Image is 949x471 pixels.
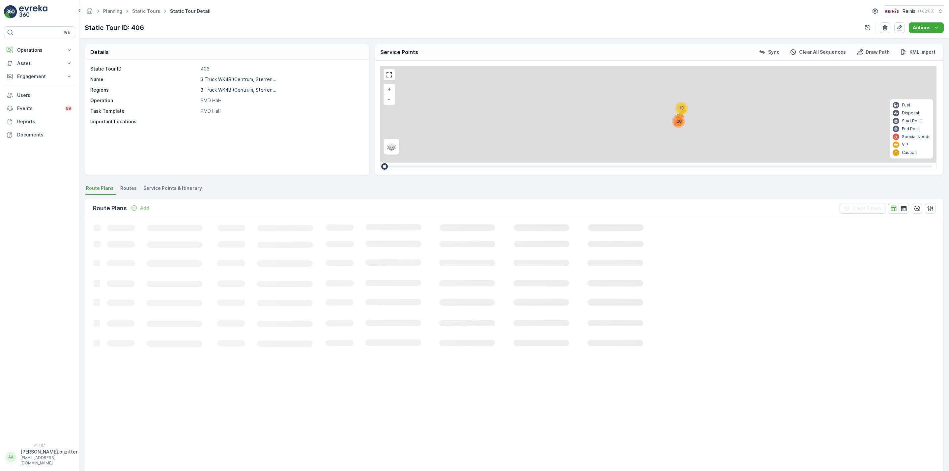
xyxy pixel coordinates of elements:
[201,76,276,82] p: 3 Truck WK4B (Centrum, Sterren...
[4,44,75,57] button: Operations
[201,87,276,93] p: 3 Truck WK4B (Centrum, Sterren...
[672,115,685,128] div: 126
[132,8,160,14] a: Static Tours
[384,70,394,80] a: View Fullscreen
[898,48,938,56] button: KML Import
[4,102,75,115] a: Events99
[4,5,17,18] img: logo
[787,48,848,56] button: Clear All Sequences
[675,102,688,115] div: 13
[17,105,61,112] p: Events
[384,94,394,104] a: Zoom Out
[902,110,919,116] p: Disposal
[4,57,75,70] button: Asset
[384,84,394,94] a: Zoom In
[201,66,362,72] p: 406
[884,8,900,15] img: Reinis-Logo-Vrijstaand_Tekengebied-1-copy2_aBO4n7j.png
[6,452,16,462] div: AA
[380,48,418,56] p: Service Points
[902,126,920,132] p: End Point
[4,89,75,102] a: Users
[20,455,77,466] p: [EMAIL_ADDRESS][DOMAIN_NAME]
[384,139,399,154] a: Layers
[902,150,917,155] p: Caution
[853,205,881,212] p: Clear Filters
[64,30,71,35] p: ⌘B
[4,449,75,466] button: AA[PERSON_NAME].bijzitter[EMAIL_ADDRESS][DOMAIN_NAME]
[854,48,892,56] button: Draw Path
[90,48,109,56] p: Details
[388,96,391,102] span: −
[768,49,779,55] p: Sync
[17,60,62,67] p: Asset
[902,118,922,124] p: Start Point
[201,97,362,104] p: PMD HaH
[17,132,72,138] p: Documents
[17,73,62,80] p: Engagement
[866,49,890,55] p: Draw Path
[19,5,47,18] img: logo_light-DOdMpM7g.png
[799,49,846,55] p: Clear All Sequences
[140,205,149,211] p: Add
[675,119,682,124] span: 126
[86,185,114,191] span: Route Plans
[90,118,198,125] p: Important Locations
[90,97,198,104] p: Operation
[143,185,202,191] span: Service Points & Itinerary
[913,24,931,31] p: Actions
[840,203,885,214] button: Clear Filters
[90,66,198,72] p: Static Tour ID
[902,134,931,139] p: Special Needs
[4,443,75,447] span: v 1.48.1
[909,49,935,55] p: KML Import
[93,204,127,213] p: Route Plans
[20,449,77,455] p: [PERSON_NAME].bijzitter
[902,103,910,108] p: Fuel
[66,106,71,111] p: 99
[120,185,137,191] span: Routes
[17,118,72,125] p: Reports
[903,8,915,15] p: Reinis
[201,108,362,114] p: PMD HaH
[756,48,782,56] button: Sync
[4,128,75,141] a: Documents
[4,115,75,128] a: Reports
[90,76,198,83] p: Name
[902,142,908,147] p: VIP
[169,8,212,15] span: Static Tour Detail
[90,108,198,114] p: Task Template
[884,5,944,17] button: Reinis(+02:00)
[388,86,391,92] span: +
[679,105,684,110] span: 13
[90,87,198,93] p: Regions
[128,204,152,212] button: Add
[918,9,935,14] p: ( +02:00 )
[17,92,72,99] p: Users
[17,47,62,53] p: Operations
[4,70,75,83] button: Engagement
[85,23,144,33] p: Static Tour ID: 406
[86,10,93,15] a: Homepage
[103,8,122,14] a: Planning
[909,22,944,33] button: Actions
